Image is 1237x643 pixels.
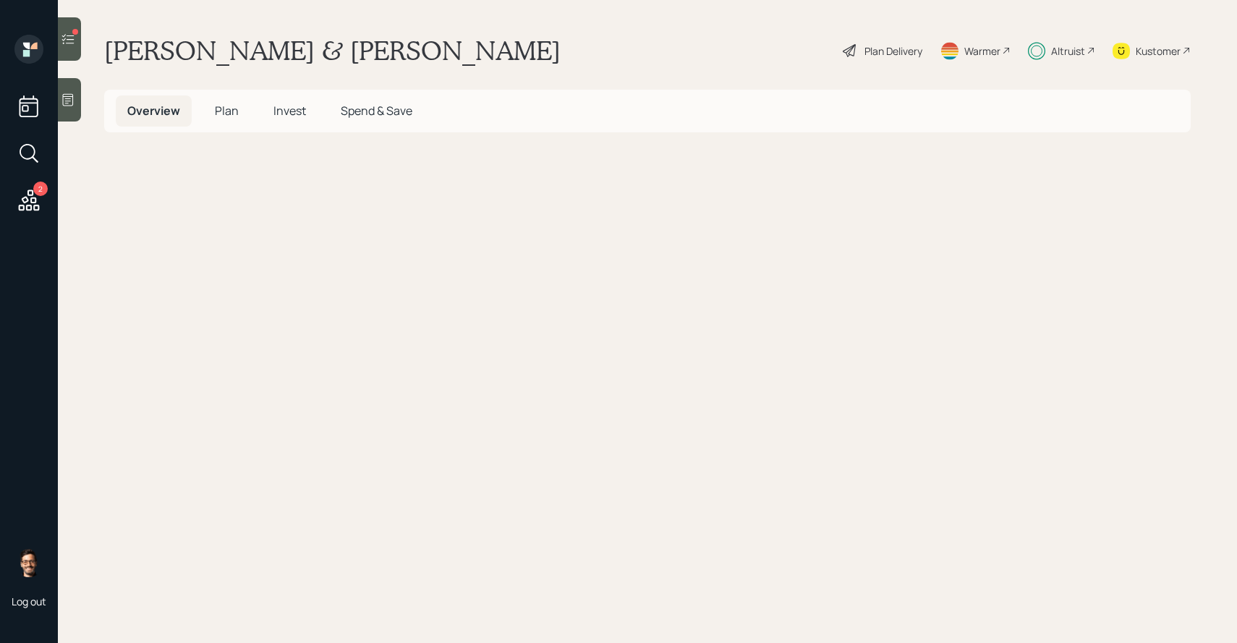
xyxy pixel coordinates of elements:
[964,43,1000,59] div: Warmer
[1051,43,1085,59] div: Altruist
[127,103,180,119] span: Overview
[1136,43,1181,59] div: Kustomer
[215,103,239,119] span: Plan
[864,43,922,59] div: Plan Delivery
[104,35,561,67] h1: [PERSON_NAME] & [PERSON_NAME]
[341,103,412,119] span: Spend & Save
[14,548,43,577] img: sami-boghos-headshot.png
[273,103,306,119] span: Invest
[12,595,46,608] div: Log out
[33,182,48,196] div: 2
